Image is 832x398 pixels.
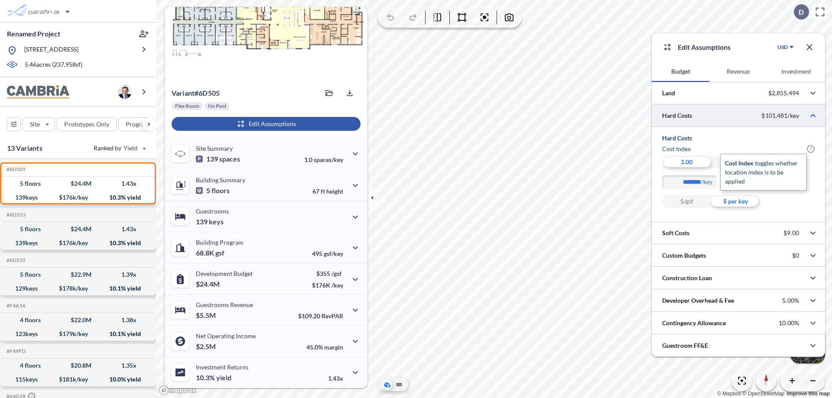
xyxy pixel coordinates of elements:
div: USD [777,44,788,51]
p: 5 [196,186,230,195]
button: Aerial View [382,379,392,390]
a: Improve this map [787,391,830,397]
h6: Cost index [662,145,691,153]
p: No Pool [208,103,226,110]
span: Variant [172,89,195,97]
p: $109.20 [298,312,343,320]
p: 5.46 acres ( 237,958 sf) [25,60,82,70]
button: Program [118,117,165,131]
p: Net Operating Income [196,332,256,340]
h5: Click to copy the code [5,212,26,218]
p: Soft Costs [662,229,689,237]
p: Program [126,120,150,129]
div: $ per key [711,195,760,208]
p: Guestroom FF&E [662,341,708,350]
div: 1.00 [662,155,711,168]
a: OpenStreetMap [742,391,784,397]
span: gsf [215,249,224,257]
p: Building Summary [196,176,245,184]
p: # 6d505 [172,89,220,97]
p: Guestrooms [196,207,229,215]
p: 139 [196,155,240,163]
p: Site [30,120,40,129]
img: user logo [118,85,132,99]
p: Renamed Project [7,29,60,39]
span: height [326,188,343,195]
p: 1.43x [328,375,343,382]
p: 495 [312,250,343,257]
button: Site [23,117,55,131]
a: Mapbox homepage [159,385,197,395]
p: $9.00 [783,229,799,237]
span: gsf/key [324,250,343,257]
a: Mapbox [717,391,741,397]
span: Yield [123,144,138,152]
span: keys [209,217,224,226]
p: 139 [196,217,224,226]
span: ft [321,188,325,195]
span: ? [807,145,815,153]
p: Land [662,89,675,97]
p: Developer Overhead & Fee [662,296,734,305]
p: 13 Variants [7,143,42,153]
p: Development Budget [196,270,253,277]
p: Custom Budgets [662,251,706,260]
p: Prototypes Only [64,120,109,129]
span: RevPAR [322,312,343,320]
h5: Click to copy the code [5,166,26,172]
label: /key [701,178,721,186]
p: 68.8K [196,249,224,257]
p: 67 [312,188,343,195]
p: Building Program [196,239,244,246]
img: BrandImage [7,85,69,99]
button: Investment [767,61,825,82]
p: 5.00% [782,297,799,304]
p: D [799,8,804,16]
p: $2,855,494 [768,89,799,97]
p: [STREET_ADDRESS] [24,45,78,56]
p: Construction Loan [662,274,712,282]
p: 45.0% [306,343,343,351]
p: 10.3% [196,373,231,382]
p: $5.5M [196,311,217,320]
button: Revenue [709,61,767,82]
span: spaces/key [314,156,343,163]
div: $/gsf [662,195,711,208]
div: 1.18 [711,155,760,168]
p: Flex Room [175,103,199,110]
h5: Click to copy the code [5,303,26,309]
button: Site Plan [394,379,404,390]
p: $0 [792,252,799,259]
p: 10.00% [779,319,799,327]
span: toggles whether location index is to be applied [725,159,798,185]
p: Guestrooms Revenue [196,301,253,308]
p: Contingency Allowance [662,319,726,327]
span: margin [324,343,343,351]
button: Budget [652,61,709,82]
h5: Click to copy the code [5,257,26,263]
span: cost index [725,159,754,167]
span: /key [331,282,343,289]
button: Ranked by Yield [87,141,152,155]
span: spaces [219,155,240,163]
p: Investment Returns [196,363,248,371]
h5: Hard Costs [662,134,815,142]
p: $2.5M [196,342,217,351]
span: floors [211,186,230,195]
span: yield [216,373,231,382]
h5: Click to copy the code [5,348,26,354]
p: $355 [312,270,343,277]
span: /gsf [331,270,341,277]
p: $24.4M [196,280,221,288]
button: Prototypes Only [57,117,117,131]
p: $176K [312,282,343,289]
p: 1.0 [304,156,343,163]
p: Site Summary [196,145,233,152]
button: Edit Assumptions [172,117,361,131]
p: Edit Assumptions [678,42,731,52]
